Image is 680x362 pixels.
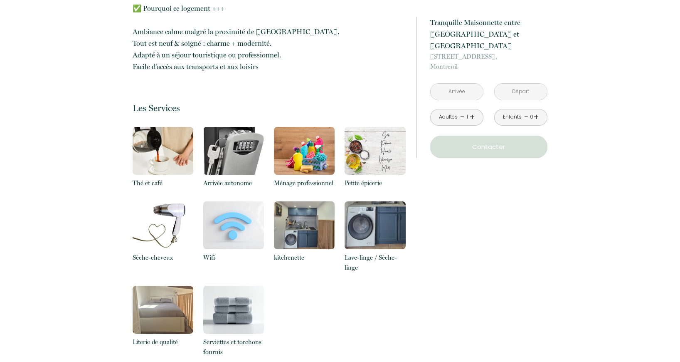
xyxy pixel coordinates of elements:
img: 17600279136593.png [203,201,264,249]
a: - [460,111,465,124]
img: 17600276469057.png [274,127,335,175]
img: 1760028152446.png [274,201,335,249]
p: Thé et café [133,178,193,188]
a: - [524,111,529,124]
p: Ménage professionnel [274,178,335,188]
p: Tranquille Maisonnette entre [GEOGRAPHIC_DATA] et [GEOGRAPHIC_DATA] [430,17,547,52]
img: 17600275970454.jpg [203,127,264,175]
img: 17600282875946.png [345,201,405,249]
a: + [470,111,475,124]
p: Petite épicerie [345,178,405,188]
a: + [534,111,539,124]
p: Les Services [133,102,405,114]
img: 16317116268495.png [133,127,193,175]
input: Départ [495,84,547,100]
div: 0 [530,113,534,121]
p: Montreuil [430,52,547,72]
img: 17600276744645.png [345,127,405,175]
div: 1 [465,113,469,121]
p: Lave-linge / Sèche-linge [345,253,405,273]
img: 176002840827.png [133,286,193,334]
p: Arrivée autonome [203,178,264,188]
input: Arrivée [431,84,483,100]
button: Contacter [430,136,547,158]
span: [STREET_ADDRESS], [430,52,547,62]
img: 17600285359885.png [203,286,264,334]
p: kitchenette [274,253,335,263]
p: Contacter [433,142,544,152]
img: 17600276912947.jpg [133,201,193,249]
p: Serviettes et torchons fournis [203,337,264,357]
p: Sèche-cheveux [133,253,193,263]
p: Wifi [203,253,264,263]
p: Literie de qualité [133,337,193,347]
div: Adultes [439,113,458,121]
div: Enfants [503,113,522,121]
